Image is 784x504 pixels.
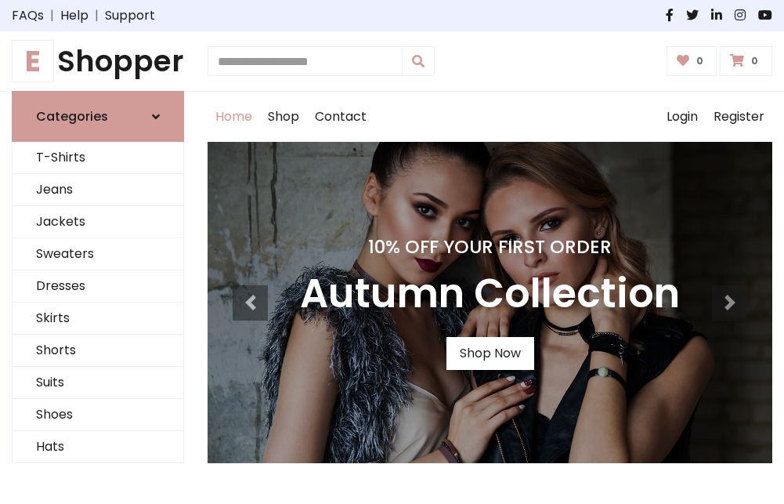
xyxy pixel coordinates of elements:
[12,6,44,25] a: FAQs
[60,6,89,25] a: Help
[706,92,772,142] a: Register
[692,54,707,68] span: 0
[12,44,184,78] a: EShopper
[667,46,717,76] a: 0
[89,6,105,25] span: |
[13,303,183,335] a: Skirts
[13,431,183,463] a: Hats
[12,91,184,142] a: Categories
[44,6,60,25] span: |
[300,270,680,318] h3: Autumn Collection
[13,270,183,303] a: Dresses
[13,206,183,238] a: Jackets
[12,44,184,78] h1: Shopper
[105,6,155,25] a: Support
[307,92,374,142] a: Contact
[13,174,183,206] a: Jeans
[13,142,183,174] a: T-Shirts
[659,92,706,142] a: Login
[300,236,680,258] h4: 10% Off Your First Order
[208,92,260,142] a: Home
[13,335,183,367] a: Shorts
[720,46,772,76] a: 0
[36,109,108,124] h6: Categories
[13,367,183,399] a: Suits
[446,337,534,370] a: Shop Now
[747,54,762,68] span: 0
[13,238,183,270] a: Sweaters
[260,92,307,142] a: Shop
[13,399,183,431] a: Shoes
[12,40,54,82] span: E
